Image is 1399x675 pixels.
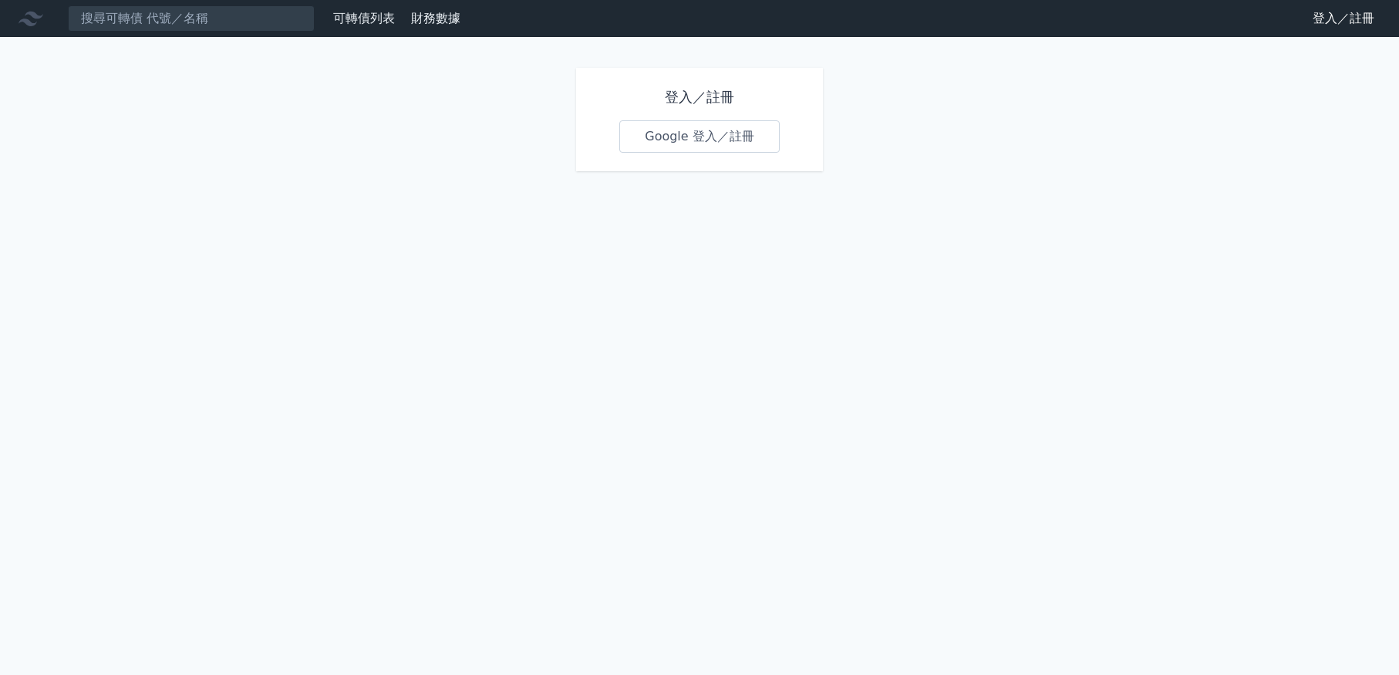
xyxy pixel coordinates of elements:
input: 搜尋可轉債 代號／名稱 [68,5,315,32]
h1: 登入／註冊 [619,86,780,108]
a: 財務數據 [411,11,460,25]
a: 可轉債列表 [333,11,395,25]
a: Google 登入／註冊 [619,120,780,153]
a: 登入／註冊 [1300,6,1387,31]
